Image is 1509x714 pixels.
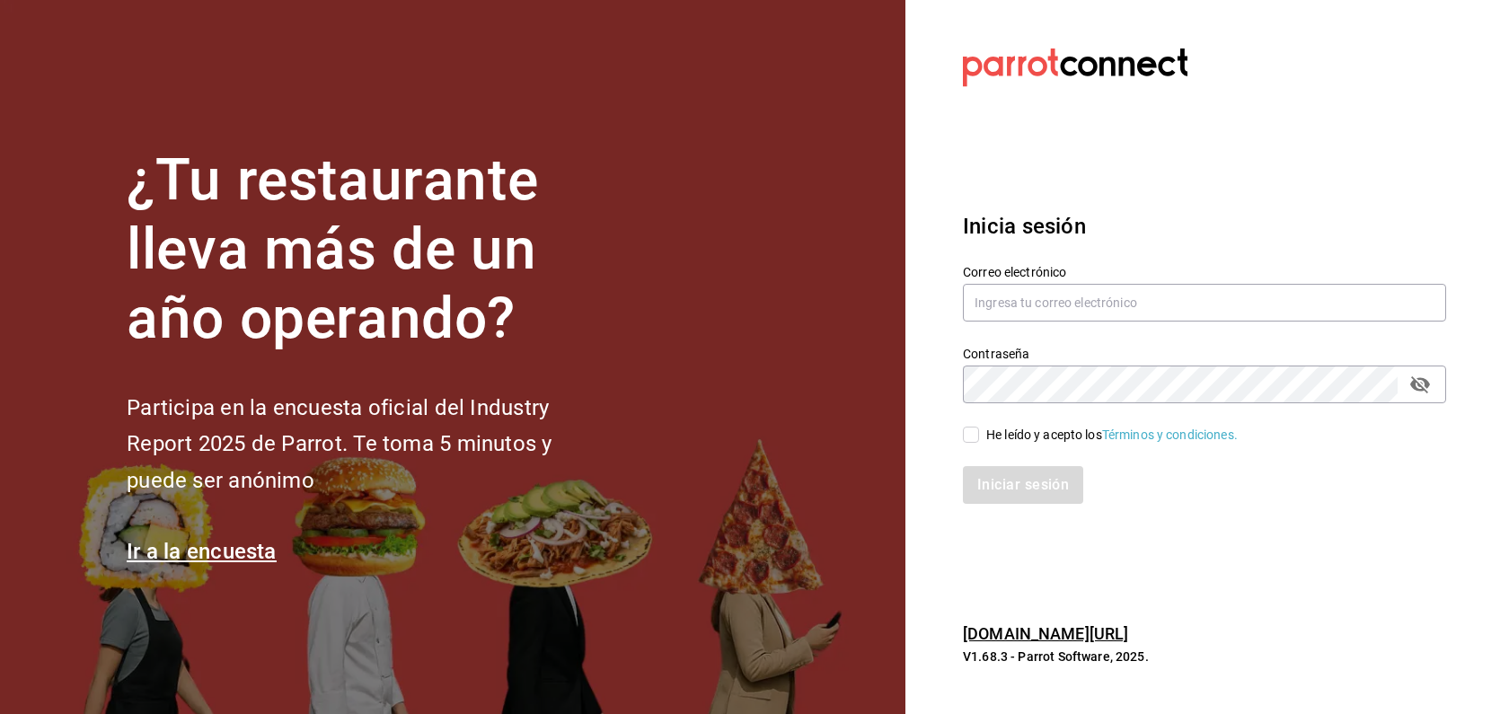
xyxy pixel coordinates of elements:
[986,426,1238,445] div: He leído y acepto los
[127,390,612,499] h2: Participa en la encuesta oficial del Industry Report 2025 de Parrot. Te toma 5 minutos y puede se...
[127,146,612,353] h1: ¿Tu restaurante lleva más de un año operando?
[1102,428,1238,442] a: Términos y condiciones.
[1405,369,1435,400] button: passwordField
[127,539,277,564] a: Ir a la encuesta
[963,210,1446,242] h3: Inicia sesión
[963,624,1128,643] a: [DOMAIN_NAME][URL]
[963,266,1446,278] label: Correo electrónico
[963,348,1446,360] label: Contraseña
[963,284,1446,322] input: Ingresa tu correo electrónico
[963,648,1446,666] p: V1.68.3 - Parrot Software, 2025.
